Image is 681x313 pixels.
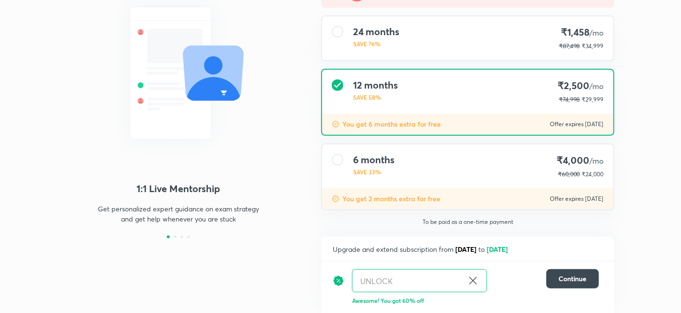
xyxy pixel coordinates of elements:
[332,120,340,128] img: discount
[333,245,510,254] span: Upgrade and extend subscription from to
[558,79,604,92] h4: ₹2,500
[559,42,580,51] p: ₹87,498
[558,170,580,179] p: ₹60,000
[353,93,398,102] p: SAVE 58%
[557,154,604,167] h4: ₹4,000
[353,79,398,91] h4: 12 months
[95,204,262,224] p: Get personalized expert guidance on exam strategy and get help whenever you are stuck
[353,154,395,166] h4: 6 months
[353,26,399,38] h4: 24 months
[342,194,440,204] p: You get 2 months extra for free
[589,81,604,91] span: /mo
[550,195,604,203] p: Offer expires [DATE]
[546,269,599,288] button: Continue
[332,195,340,203] img: discount
[582,96,604,103] span: ₹29,999
[67,182,290,196] h4: 1:1 Live Mentorship
[559,26,604,39] h4: ₹1,458
[582,170,604,178] span: ₹24,000
[455,245,477,254] span: [DATE]
[558,274,587,284] span: Continue
[582,42,604,50] span: ₹34,999
[559,95,580,104] p: ₹74,998
[352,296,599,305] p: Awesome! You got 60% off
[353,168,395,176] p: SAVE 33%
[589,156,604,166] span: /mo
[589,27,604,38] span: /mo
[353,270,463,292] input: Have a referral code?
[550,120,604,128] p: Offer expires [DATE]
[342,119,441,129] p: You get 6 months extra for free
[313,218,622,226] p: To be paid as a one-time payment
[353,39,399,48] p: SAVE 76%
[487,245,508,254] span: [DATE]
[333,269,344,292] img: discount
